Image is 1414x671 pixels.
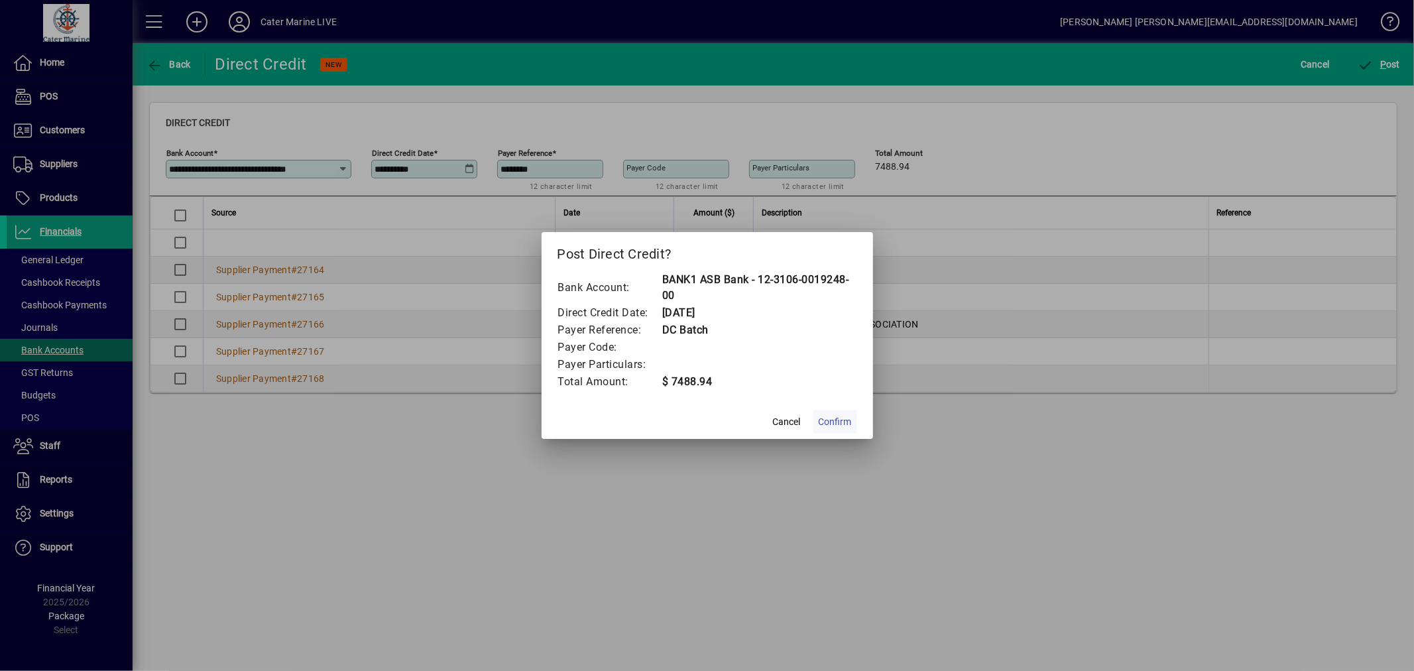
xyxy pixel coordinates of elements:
td: [DATE] [662,304,857,322]
button: Confirm [813,410,857,434]
td: Direct Credit Date: [558,304,662,322]
td: Payer Code: [558,339,662,356]
td: $ 7488.94 [662,373,857,391]
td: BANK1 ASB Bank - 12-3106-0019248-00 [662,271,857,304]
td: Payer Reference: [558,322,662,339]
span: Confirm [819,415,852,429]
td: Payer Particulars: [558,356,662,373]
h2: Post Direct Credit? [542,232,873,271]
span: Cancel [773,415,801,429]
button: Cancel [766,410,808,434]
td: Total Amount: [558,373,662,391]
td: DC Batch [662,322,857,339]
td: Bank Account: [558,271,662,304]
